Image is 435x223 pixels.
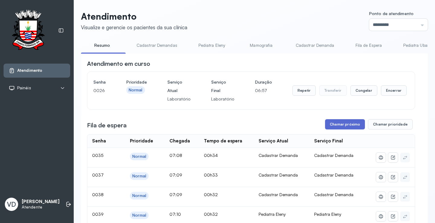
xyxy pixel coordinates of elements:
[314,172,353,177] span: Cadastrar Demanda
[259,192,304,197] div: Cadastrar Demanda
[211,95,234,103] p: Laboratório
[169,172,182,177] span: 07:09
[129,88,143,93] div: Normal
[259,212,304,217] div: Pediatra Eleny
[81,11,187,22] p: Atendimento
[167,95,191,103] p: Laboratório
[169,212,181,217] span: 07:10
[126,78,147,86] h4: Prioridade
[314,138,343,144] div: Serviço Final
[17,85,31,91] span: Painéis
[132,193,146,198] div: Normal
[132,174,146,179] div: Normal
[9,68,65,74] a: Atendimento
[169,192,182,197] span: 07:09
[348,40,390,50] a: Fila de Espera
[169,153,182,158] span: 07:08
[211,78,234,95] h4: Serviço Final
[92,192,104,197] span: 0038
[292,85,316,96] button: Repetir
[92,212,104,217] span: 0039
[240,40,282,50] a: Mamografia
[204,212,218,217] span: 00h32
[92,138,106,144] div: Senha
[92,153,103,158] span: 0035
[259,153,304,158] div: Cadastrar Demanda
[169,138,190,144] div: Chegada
[87,121,127,129] h3: Fila de espera
[204,172,218,177] span: 00h33
[290,40,340,50] a: Cadastrar Demanda
[22,199,60,205] p: [PERSON_NAME]
[92,172,104,177] span: 0037
[132,154,146,159] div: Normal
[93,86,106,95] p: 0026
[368,119,413,129] button: Chamar prioridade
[130,40,183,50] a: Cadastrar Demandas
[81,24,187,30] div: Visualize e gerencie os pacientes da sua clínica
[22,205,60,210] p: Atendente
[204,138,242,144] div: Tempo de espera
[81,40,123,50] a: Resumo
[6,10,50,52] img: Logotipo do estabelecimento
[130,138,153,144] div: Prioridade
[350,85,377,96] button: Congelar
[204,192,218,197] span: 00h32
[325,119,365,129] button: Chamar próximo
[314,192,353,197] span: Cadastrar Demanda
[259,172,304,178] div: Cadastrar Demanda
[319,85,347,96] button: Transferir
[132,213,146,218] div: Normal
[259,138,288,144] div: Serviço Atual
[381,85,407,96] button: Encerrar
[314,212,341,217] span: Pediatra Eleny
[204,153,218,158] span: 00h34
[167,78,191,95] h4: Serviço Atual
[314,153,353,158] span: Cadastrar Demanda
[369,11,414,16] span: Ponto de atendimento
[191,40,233,50] a: Pediatra Eleny
[255,86,272,95] p: 06:57
[17,68,42,73] span: Atendimento
[255,78,272,86] h4: Duração
[87,59,150,68] h3: Atendimento em curso
[93,78,106,86] h4: Senha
